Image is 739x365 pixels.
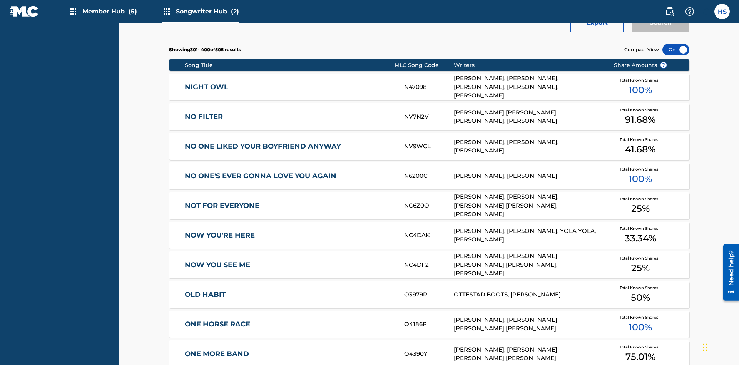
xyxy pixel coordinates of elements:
[631,261,650,275] span: 25 %
[185,320,394,329] a: ONE HORSE RACE
[176,7,239,16] span: Songwriter Hub
[631,202,650,216] span: 25 %
[629,172,652,186] span: 100 %
[454,61,602,69] div: Writers
[69,7,78,16] img: Top Rightsholders
[629,83,652,97] span: 100 %
[454,74,602,100] div: [PERSON_NAME], [PERSON_NAME], [PERSON_NAME], [PERSON_NAME], [PERSON_NAME]
[454,316,602,333] div: [PERSON_NAME], [PERSON_NAME] [PERSON_NAME] [PERSON_NAME]
[404,201,453,210] div: NC6Z0O
[454,290,602,299] div: OTTESTAD BOOTS, [PERSON_NAME]
[185,112,394,121] a: NO FILTER
[395,61,454,69] div: MLC Song Code
[404,83,453,92] div: N47098
[129,8,137,15] span: (5)
[625,350,655,364] span: 75.01 %
[620,255,661,261] span: Total Known Shares
[660,62,667,68] span: ?
[404,172,453,181] div: N6200C
[625,142,655,156] span: 41.68 %
[620,137,661,142] span: Total Known Shares
[454,172,602,181] div: [PERSON_NAME], [PERSON_NAME]
[404,350,453,358] div: O4390Y
[625,113,655,127] span: 91.68 %
[620,77,661,83] span: Total Known Shares
[231,8,239,15] span: (2)
[454,345,602,363] div: [PERSON_NAME], [PERSON_NAME] [PERSON_NAME] [PERSON_NAME]
[631,291,650,305] span: 50 %
[620,226,661,231] span: Total Known Shares
[665,7,674,16] img: search
[620,315,661,320] span: Total Known Shares
[185,83,394,92] a: NIGHT OWL
[82,7,137,16] span: Member Hub
[454,193,602,219] div: [PERSON_NAME], [PERSON_NAME], [PERSON_NAME] [PERSON_NAME], [PERSON_NAME]
[685,7,694,16] img: help
[169,46,241,53] p: Showing 301 - 400 of 505 results
[454,252,602,278] div: [PERSON_NAME], [PERSON_NAME] [PERSON_NAME] [PERSON_NAME], [PERSON_NAME]
[714,4,730,19] div: User Menu
[185,261,394,270] a: NOW YOU SEE ME
[703,336,707,359] div: Drag
[717,241,739,305] iframe: Resource Center
[404,261,453,270] div: NC4DF2
[620,166,661,172] span: Total Known Shares
[162,7,171,16] img: Top Rightsholders
[404,290,453,299] div: O3979R
[625,231,656,245] span: 33.34 %
[454,138,602,155] div: [PERSON_NAME], [PERSON_NAME], [PERSON_NAME]
[702,8,710,15] div: Notifications
[404,112,453,121] div: NV7N2V
[620,285,661,291] span: Total Known Shares
[185,231,394,240] a: NOW YOU'RE HERE
[185,350,394,358] a: ONE MORE BAND
[185,290,394,299] a: OLD HABIT
[404,142,453,151] div: NV9WCL
[701,328,739,365] iframe: Chat Widget
[682,4,697,19] div: Help
[620,107,661,113] span: Total Known Shares
[454,108,602,126] div: [PERSON_NAME] [PERSON_NAME] [PERSON_NAME], [PERSON_NAME]
[404,320,453,329] div: O4186P
[454,227,602,244] div: [PERSON_NAME], [PERSON_NAME], YOLA YOLA, [PERSON_NAME]
[404,231,453,240] div: NC4DAK
[614,61,667,69] span: Share Amounts
[9,6,39,17] img: MLC Logo
[624,46,659,53] span: Compact View
[629,320,652,334] span: 100 %
[185,61,395,69] div: Song Title
[620,344,661,350] span: Total Known Shares
[620,196,661,202] span: Total Known Shares
[662,4,677,19] a: Public Search
[185,142,394,151] a: NO ONE LIKED YOUR BOYFRIEND ANYWAY
[185,172,394,181] a: NO ONE'S EVER GONNA LOVE YOU AGAIN
[185,201,394,210] a: NOT FOR EVERYONE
